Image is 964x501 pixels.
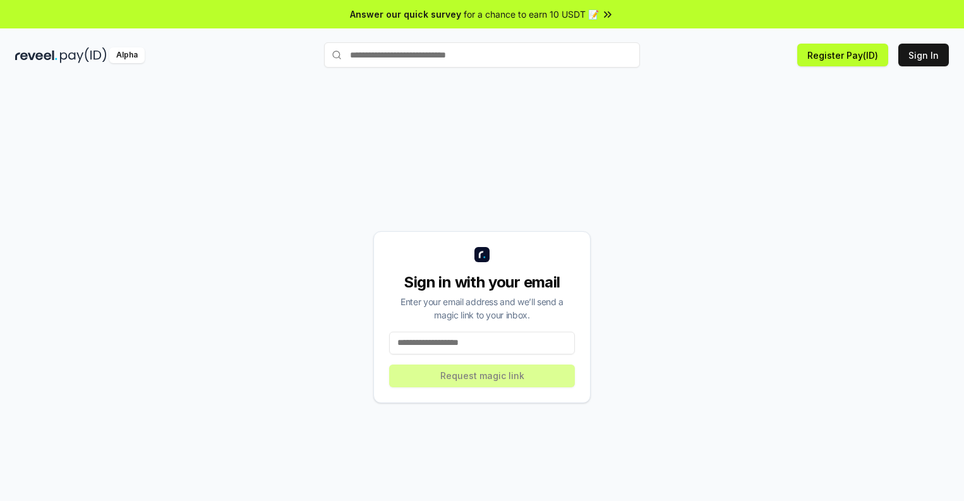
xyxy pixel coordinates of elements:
div: Enter your email address and we’ll send a magic link to your inbox. [389,295,575,322]
img: reveel_dark [15,47,57,63]
span: Answer our quick survey [350,8,461,21]
img: pay_id [60,47,107,63]
div: Alpha [109,47,145,63]
span: for a chance to earn 10 USDT 📝 [464,8,599,21]
img: logo_small [474,247,490,262]
button: Sign In [898,44,949,66]
button: Register Pay(ID) [797,44,888,66]
div: Sign in with your email [389,272,575,293]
